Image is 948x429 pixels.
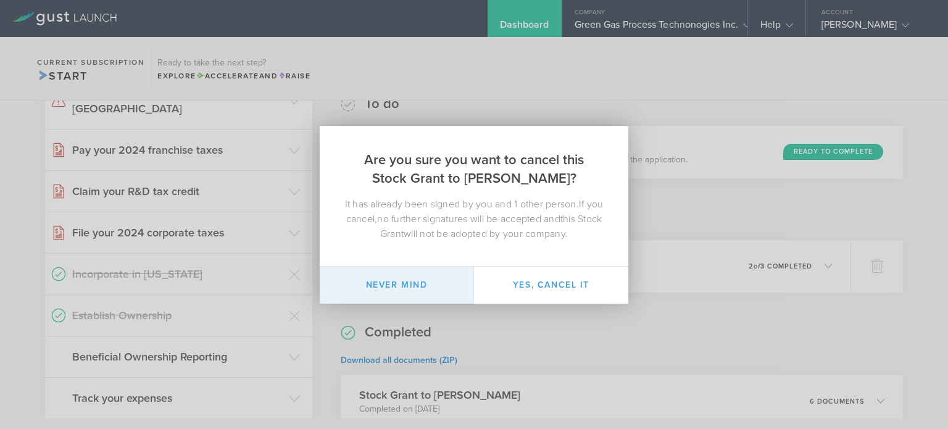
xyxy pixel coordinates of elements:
span: no further signatures will be accepted and [377,213,560,225]
span: It has already been signed by you and 1 other person. [345,198,579,210]
h2: Are you sure you want to cancel this Stock Grant to [PERSON_NAME]? [320,126,628,197]
button: Yes, cancel it [474,267,628,304]
iframe: Chat Widget [886,370,948,429]
span: will not be adopted by your company. [404,228,568,240]
button: Never mind [320,267,474,304]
